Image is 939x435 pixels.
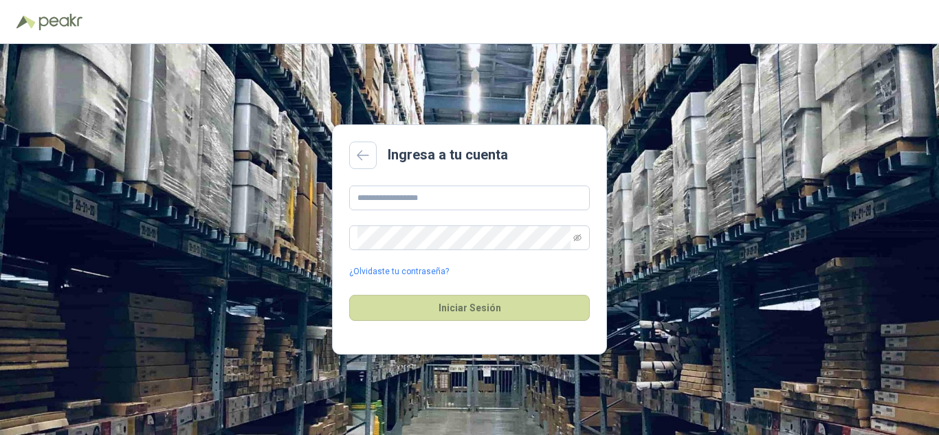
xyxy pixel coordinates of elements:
img: Logo [16,15,36,29]
a: ¿Olvidaste tu contraseña? [349,265,449,278]
img: Peakr [38,14,82,30]
button: Iniciar Sesión [349,295,590,321]
span: eye-invisible [573,234,582,242]
h2: Ingresa a tu cuenta [388,144,508,166]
